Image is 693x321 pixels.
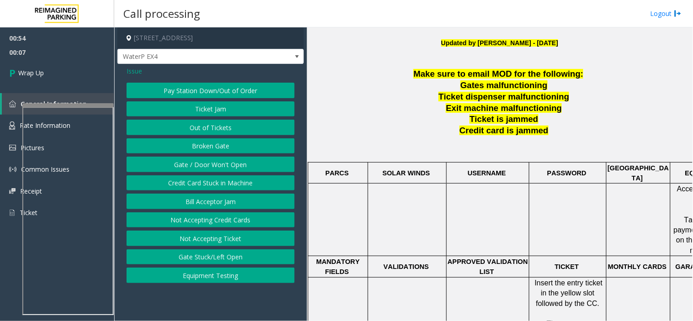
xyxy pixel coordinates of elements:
span: Common Issues [21,165,69,174]
span: Pictures [21,143,44,152]
img: 'icon' [9,188,16,194]
span: SOLAR WINDS [382,169,430,177]
img: 'icon' [9,166,16,173]
img: 'icon' [9,121,15,130]
button: Bill Acceptor Jam [127,194,295,209]
span: Wrap Up [18,68,44,78]
h3: Call processing [119,2,205,25]
span: Ticket is jammed [470,114,538,124]
span: PASSWORD [547,169,587,177]
span: General Information [21,100,87,108]
span: MANDATORY FIELDS [316,258,361,275]
span: Receipt [20,187,42,195]
span: [GEOGRAPHIC_DATA] [608,164,669,182]
span: Make sure to email MOD for the following: [413,69,583,79]
span: Credit card is jammed [460,126,549,135]
span: Insert the entry ticket in the yellow slot followed by the CC. [535,279,605,307]
button: Gate Stuck/Left Open [127,249,295,265]
button: Credit Card Stuck in Machine [127,175,295,191]
span: Gates malfunctioning [460,80,548,90]
span: APPROVED VALIDATION LIST [448,258,530,275]
a: Logout [651,9,682,18]
a: General Information [2,93,114,115]
img: logout [674,9,682,18]
span: PARCS [325,169,349,177]
span: VALIDATIONS [384,263,429,270]
img: 'icon' [9,145,16,151]
span: TICKET [555,263,579,270]
button: Not Accepting Ticket [127,231,295,246]
span: Issue [127,66,142,76]
span: WaterP EX4 [118,49,266,64]
button: Pay Station Down/Out of Order [127,83,295,98]
button: Gate / Door Won't Open [127,157,295,172]
span: MONTHLY CARDS [608,263,667,270]
button: Broken Gate [127,138,295,154]
button: Out of Tickets [127,120,295,135]
span: Exit machine malfunctioning [446,103,562,113]
span: USERNAME [468,169,506,177]
button: Ticket Jam [127,101,295,117]
img: 'icon' [9,100,16,107]
span: Rate Information [20,121,70,130]
span: Ticket dispenser malfunctioning [439,92,569,101]
button: Equipment Testing [127,268,295,283]
h4: [STREET_ADDRESS] [117,27,304,49]
img: 'icon' [9,209,15,217]
b: Updated by [PERSON_NAME] - [DATE] [441,39,558,47]
span: Ticket [20,208,37,217]
button: Not Accepting Credit Cards [127,212,295,228]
